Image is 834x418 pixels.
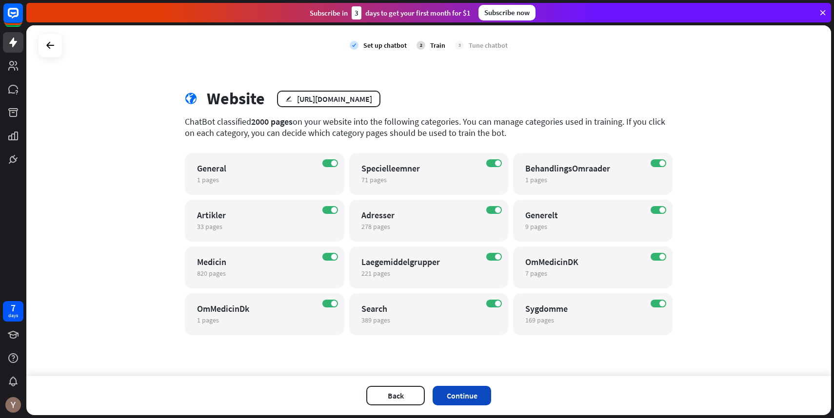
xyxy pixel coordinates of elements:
i: globe [185,93,197,105]
div: Laegemiddelgrupper [361,256,479,267]
div: OmMedicinDk [197,303,315,314]
div: 2 [417,41,425,50]
div: 7 [11,304,16,312]
div: 3 [455,41,464,50]
div: General [197,163,315,174]
div: Search [361,303,479,314]
button: Open LiveChat chat widget [8,4,37,33]
div: Website [207,89,265,109]
span: 389 pages [361,316,390,324]
a: 7 days [3,301,23,322]
span: 278 pages [361,222,390,231]
div: Specielleemner [361,163,479,174]
div: Set up chatbot [363,41,407,50]
span: 7 pages [525,269,547,278]
div: Tune chatbot [469,41,508,50]
span: 71 pages [361,175,387,184]
button: Continue [433,386,491,405]
div: days [8,312,18,319]
div: ChatBot classified on your website into the following categories. You can manage categories used ... [185,116,673,138]
div: Sygdomme [525,303,643,314]
div: [URL][DOMAIN_NAME] [297,94,372,104]
div: Adresser [361,209,479,221]
i: edit [285,95,292,102]
span: 820 pages [197,269,226,278]
div: Train [430,41,445,50]
div: Medicin [197,256,315,267]
div: Subscribe in days to get your first month for $1 [310,6,471,19]
span: 9 pages [525,222,547,231]
div: BehandlingsOmraader [525,163,643,174]
span: 2000 pages [251,116,293,127]
span: 1 pages [197,316,219,324]
div: 3 [352,6,361,19]
button: Back [366,386,425,405]
span: 221 pages [361,269,390,278]
div: Subscribe now [478,5,536,20]
div: Generelt [525,209,643,221]
div: OmMedicinDK [525,256,643,267]
span: 1 pages [525,175,547,184]
span: 1 pages [197,175,219,184]
i: check [350,41,358,50]
div: Artikler [197,209,315,221]
span: 169 pages [525,316,554,324]
span: 33 pages [197,222,222,231]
